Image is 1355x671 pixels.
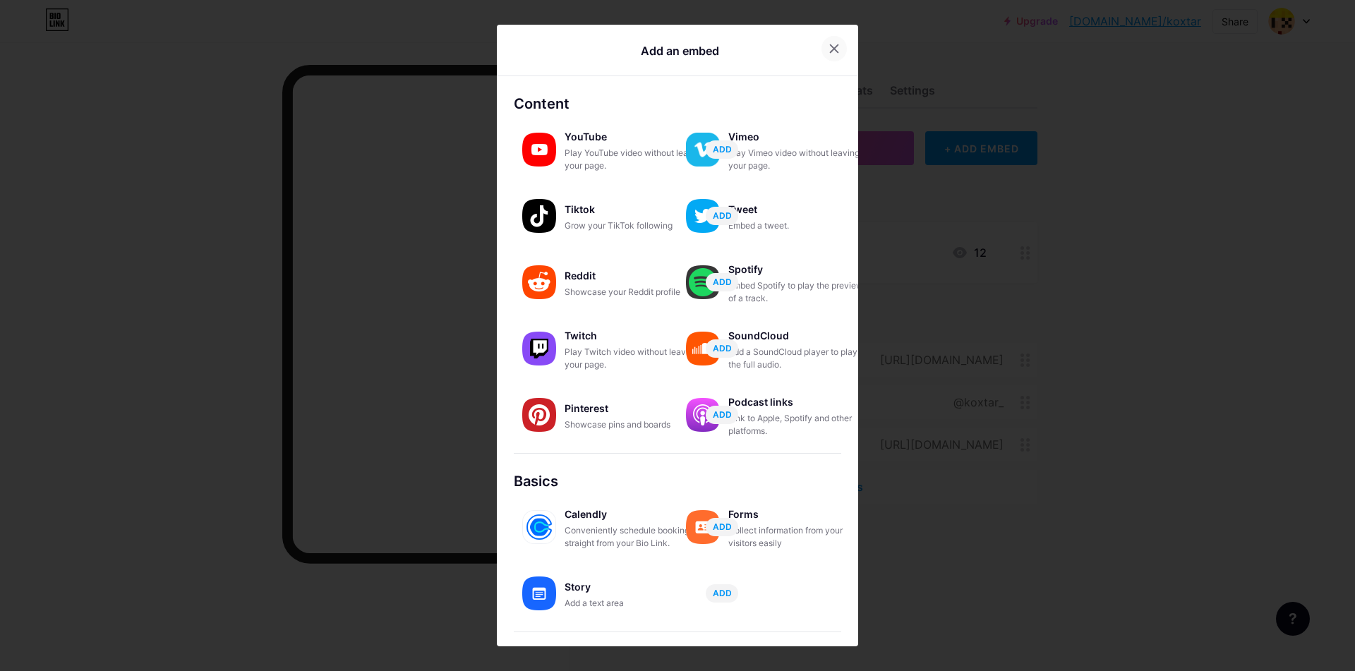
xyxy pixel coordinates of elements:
[686,398,720,432] img: podcastlinks
[565,266,706,286] div: Reddit
[706,406,738,424] button: ADD
[728,147,869,172] div: Play Vimeo video without leaving your page.
[706,518,738,536] button: ADD
[728,127,869,147] div: Vimeo
[522,510,556,544] img: calendly
[686,199,720,233] img: twitter
[522,398,556,432] img: pinterest
[728,326,869,346] div: SoundCloud
[713,409,732,421] span: ADD
[514,471,841,492] div: Basics
[522,332,556,365] img: twitch
[522,576,556,610] img: story
[522,265,556,299] img: reddit
[565,418,706,431] div: Showcase pins and boards
[565,346,706,371] div: Play Twitch video without leaving your page.
[686,265,720,299] img: spotify
[706,273,738,291] button: ADD
[686,332,720,365] img: soundcloud
[713,587,732,599] span: ADD
[565,219,706,232] div: Grow your TikTok following
[565,504,706,524] div: Calendly
[728,260,869,279] div: Spotify
[728,524,869,550] div: Collect information from your visitors easily
[641,42,719,59] div: Add an embed
[713,210,732,222] span: ADD
[728,392,869,412] div: Podcast links
[522,133,556,167] img: youtube
[728,279,869,305] div: Embed Spotify to play the preview of a track.
[565,127,706,147] div: YouTube
[565,577,706,597] div: Story
[565,200,706,219] div: Tiktok
[728,412,869,437] div: Link to Apple, Spotify and other platforms.
[565,326,706,346] div: Twitch
[713,276,732,288] span: ADD
[565,147,706,172] div: Play YouTube video without leaving your page.
[686,510,720,544] img: forms
[713,342,732,354] span: ADD
[713,143,732,155] span: ADD
[706,207,738,225] button: ADD
[565,597,706,610] div: Add a text area
[728,504,869,524] div: Forms
[514,93,841,114] div: Content
[706,584,738,603] button: ADD
[713,521,732,533] span: ADD
[686,133,720,167] img: vimeo
[706,140,738,159] button: ADD
[706,339,738,358] button: ADD
[565,286,706,298] div: Showcase your Reddit profile
[728,346,869,371] div: Add a SoundCloud player to play the full audio.
[522,199,556,233] img: tiktok
[728,200,869,219] div: Tweet
[565,524,706,550] div: Conveniently schedule bookings straight from your Bio Link.
[728,219,869,232] div: Embed a tweet.
[565,399,706,418] div: Pinterest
